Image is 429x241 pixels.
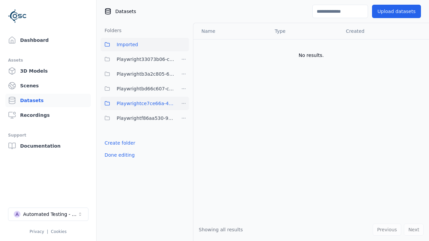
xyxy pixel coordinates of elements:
[101,111,174,125] button: Playwrightf86aa530-96cb-46d1-8e9a-d62f40977285
[5,94,91,107] a: Datasets
[29,229,44,234] a: Privacy
[8,56,88,64] div: Assets
[117,55,174,63] span: Playwright33073b06-c5aa-4668-b707-241d4fc25382
[341,23,418,39] th: Created
[8,7,27,25] img: Logo
[51,229,67,234] a: Cookies
[5,139,91,153] a: Documentation
[101,149,139,161] button: Done editing
[117,99,174,107] span: Playwrightce7ce66a-429a-455b-9b36-c5dccfd6a5da
[5,64,91,78] a: 3D Models
[5,33,91,47] a: Dashboard
[372,5,421,18] button: Upload datasets
[193,23,269,39] th: Name
[101,82,174,95] button: Playwrightbd66c607-cb32-410a-b9da-ebe48352023b
[101,67,174,81] button: Playwrightb3a2c805-61a6-400b-be3b-f073172aba7d
[269,23,341,39] th: Type
[193,39,429,71] td: No results.
[115,8,136,15] span: Datasets
[101,137,139,149] button: Create folder
[5,79,91,92] a: Scenes
[8,131,88,139] div: Support
[47,229,48,234] span: |
[105,140,135,146] a: Create folder
[23,211,77,218] div: Automated Testing - Playwright
[8,208,88,221] button: Select a workspace
[117,70,174,78] span: Playwrightb3a2c805-61a6-400b-be3b-f073172aba7d
[101,97,174,110] button: Playwrightce7ce66a-429a-455b-9b36-c5dccfd6a5da
[101,53,174,66] button: Playwright33073b06-c5aa-4668-b707-241d4fc25382
[117,114,174,122] span: Playwrightf86aa530-96cb-46d1-8e9a-d62f40977285
[199,227,243,232] span: Showing all results
[101,27,122,34] h3: Folders
[117,41,138,49] span: Imported
[14,211,20,218] div: A
[101,38,189,51] button: Imported
[117,85,174,93] span: Playwrightbd66c607-cb32-410a-b9da-ebe48352023b
[5,108,91,122] a: Recordings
